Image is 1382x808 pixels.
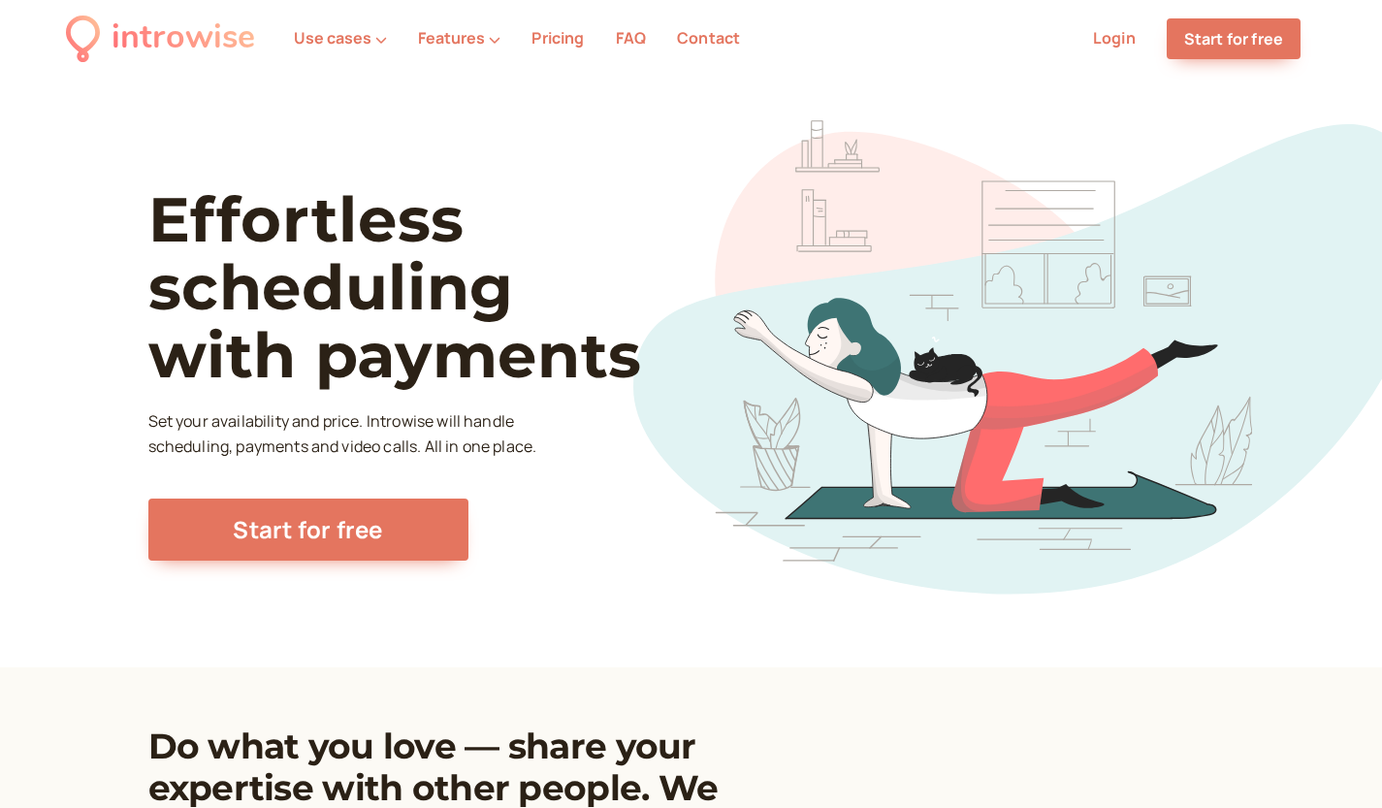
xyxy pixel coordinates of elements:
a: Start for free [148,499,468,561]
button: Use cases [294,29,387,47]
a: FAQ [616,27,646,48]
a: Start for free [1167,18,1301,59]
a: introwise [66,12,255,65]
div: introwise [112,12,255,65]
p: Set your availability and price. Introwise will handle scheduling, payments and video calls. All ... [148,409,542,460]
a: Login [1093,27,1136,48]
button: Features [418,29,500,47]
h1: Effortless scheduling with payments [148,185,712,390]
a: Pricing [531,27,584,48]
a: Contact [677,27,740,48]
